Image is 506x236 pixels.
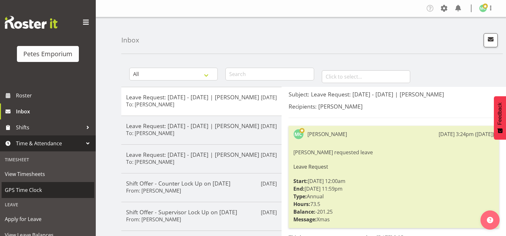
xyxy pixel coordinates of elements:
[487,217,493,223] img: help-xxl-2.png
[261,209,277,216] p: [DATE]
[126,187,181,194] h6: From: [PERSON_NAME]
[261,151,277,159] p: [DATE]
[225,68,314,80] input: Search
[5,214,91,224] span: Apply for Leave
[126,122,277,129] h5: Leave Request: [DATE] - [DATE] | [PERSON_NAME]
[126,94,277,101] h5: Leave Request: [DATE] - [DATE] | [PERSON_NAME]
[23,49,72,59] div: Petes Emporium
[126,101,174,108] h6: To: [PERSON_NAME]
[289,91,499,98] h5: Subject: Leave Request: [DATE] - [DATE] | [PERSON_NAME]
[293,216,317,223] strong: Message:
[293,185,305,192] strong: End:
[5,169,91,179] span: View Timesheets
[126,209,277,216] h5: Shift Offer - Supervisor Lock Up on [DATE]
[293,129,304,139] img: melissa-cowen2635.jpg
[5,185,91,195] span: GPS Time Clock
[2,198,94,211] div: Leave
[293,208,315,215] strong: Balance:
[439,130,494,138] div: [DATE] 3:24pm ([DATE])
[126,159,174,165] h6: To: [PERSON_NAME]
[322,70,410,83] input: Click to select...
[479,4,487,12] img: melissa-cowen2635.jpg
[261,94,277,101] p: [DATE]
[2,182,94,198] a: GPS Time Clock
[126,130,174,136] h6: To: [PERSON_NAME]
[16,91,93,100] span: Roster
[121,36,139,44] h4: Inbox
[293,201,310,208] strong: Hours:
[126,180,277,187] h5: Shift Offer - Counter Lock Up on [DATE]
[126,151,277,158] h5: Leave Request: [DATE] - [DATE] | [PERSON_NAME]
[2,153,94,166] div: Timesheet
[261,122,277,130] p: [DATE]
[126,216,181,223] h6: From: [PERSON_NAME]
[293,178,308,185] strong: Start:
[293,193,307,200] strong: Type:
[261,180,277,187] p: [DATE]
[293,147,494,225] div: [PERSON_NAME] requested leave [DATE] 12:00am [DATE] 11:59pm Annual 73.5 -201.25 Xmas
[293,164,494,170] h6: Leave Request
[2,166,94,182] a: View Timesheets
[16,123,83,132] span: Shifts
[494,96,506,140] button: Feedback - Show survey
[16,107,93,116] span: Inbox
[497,103,503,125] span: Feedback
[16,139,83,148] span: Time & Attendance
[2,211,94,227] a: Apply for Leave
[289,103,499,110] h5: Recipients: [PERSON_NAME]
[5,16,57,29] img: Rosterit website logo
[307,130,347,138] div: [PERSON_NAME]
